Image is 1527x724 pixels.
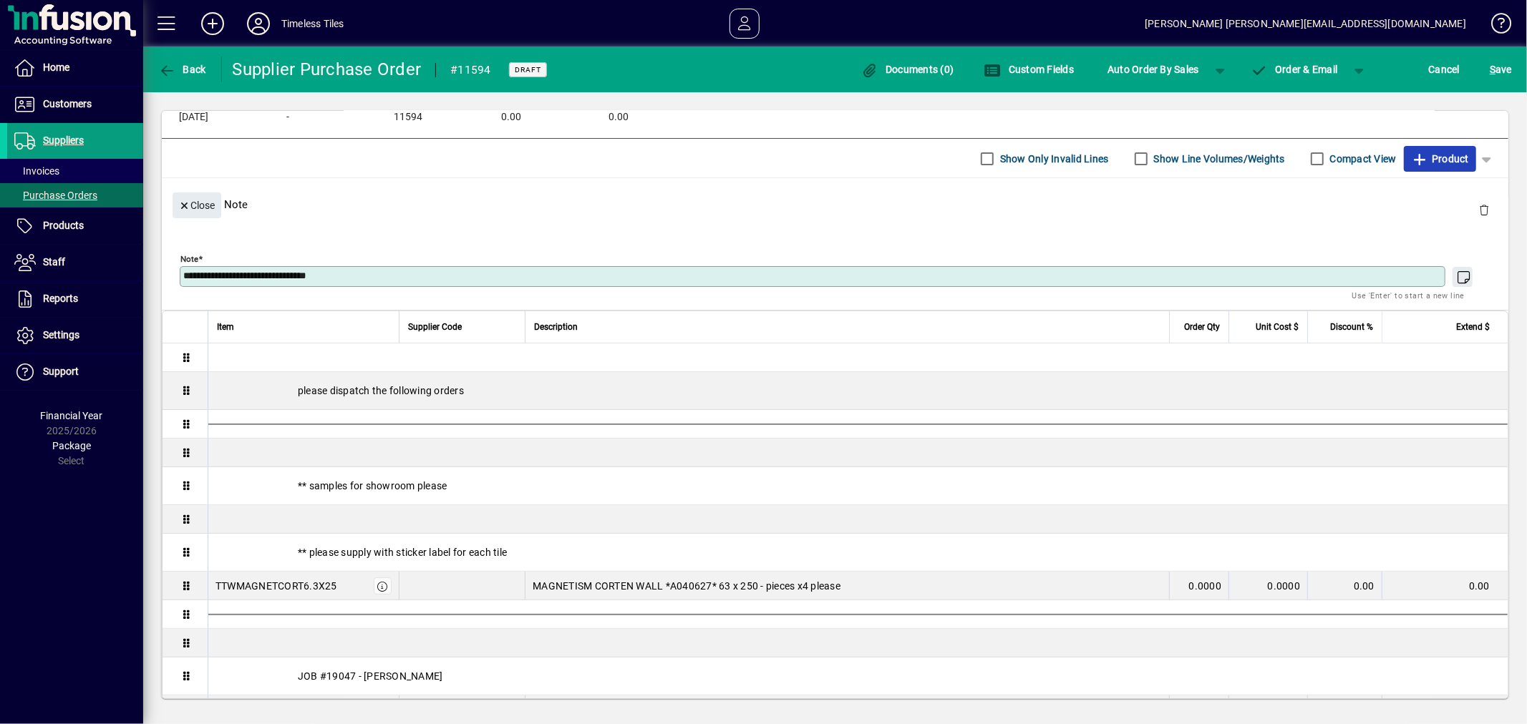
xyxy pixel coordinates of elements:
[1456,319,1490,335] span: Extend $
[1100,57,1206,82] button: Auto Order By Sales
[534,319,578,335] span: Description
[1429,58,1460,81] span: Cancel
[1256,319,1299,335] span: Unit Cost $
[1145,12,1466,35] div: [PERSON_NAME] [PERSON_NAME][EMAIL_ADDRESS][DOMAIN_NAME]
[1382,572,1508,600] td: 0.00
[190,11,236,36] button: Add
[1151,152,1285,166] label: Show Line Volumes/Weights
[7,183,143,207] a: Purchase Orders
[1490,64,1496,75] span: S
[178,194,215,217] span: Close
[7,208,143,244] a: Products
[7,318,143,353] a: Settings
[43,134,84,146] span: Suppliers
[1480,3,1509,49] a: Knowledge Base
[7,87,143,122] a: Customers
[997,152,1109,166] label: Show Only Invalid Lines
[609,112,629,123] span: 0.00
[179,112,208,123] span: [DATE]
[1467,192,1501,227] button: Delete
[217,319,234,335] span: Item
[208,534,1508,571] div: ** please supply with sticker label for each tile
[155,57,210,82] button: Back
[7,281,143,317] a: Reports
[1251,64,1338,75] span: Order & Email
[43,329,79,341] span: Settings
[1352,287,1465,303] mat-hint: Use 'Enter' to start a new line
[515,65,541,74] span: Draft
[208,467,1508,504] div: ** samples for showroom please
[7,245,143,280] a: Staff
[533,579,840,593] span: MAGNETISM CORTEN WALL *A040627* 63 x 250 - pieces x4 please
[1169,695,1228,724] td: 2.0000
[14,165,59,177] span: Invoices
[1107,58,1199,81] span: Auto Order By Sales
[52,440,91,451] span: Package
[1411,147,1469,170] span: Product
[43,98,92,109] span: Customers
[41,410,103,421] span: Financial Year
[169,198,225,211] app-page-header-button: Close
[1169,572,1228,600] td: 0.0000
[984,64,1074,75] span: Custom Fields
[1467,203,1501,216] app-page-header-button: Delete
[408,319,462,335] span: Supplier Code
[1425,57,1464,82] button: Cancel
[1404,146,1476,172] button: Product
[1330,319,1373,335] span: Discount %
[7,50,143,86] a: Home
[281,12,344,35] div: Timeless Tiles
[980,57,1077,82] button: Custom Fields
[1486,57,1516,82] button: Save
[162,178,1508,230] div: Note
[861,64,954,75] span: Documents (0)
[1184,319,1220,335] span: Order Qty
[286,112,289,123] span: -
[1307,695,1382,724] td: 0.00
[180,254,198,264] mat-label: Note
[1307,572,1382,600] td: 0.00
[7,354,143,390] a: Support
[236,11,281,36] button: Profile
[1244,57,1345,82] button: Order & Email
[1490,58,1512,81] span: ave
[43,256,65,268] span: Staff
[143,57,222,82] app-page-header-button: Back
[43,62,69,73] span: Home
[43,220,84,231] span: Products
[450,59,491,82] div: #11594
[1327,152,1397,166] label: Compact View
[1228,572,1307,600] td: 0.0000
[233,58,422,81] div: Supplier Purchase Order
[215,579,337,593] div: TTWMAGNETCORT6.3X25
[14,190,97,201] span: Purchase Orders
[501,112,521,123] span: 0.00
[43,366,79,377] span: Support
[173,192,221,218] button: Close
[1382,695,1508,724] td: 2.60
[208,372,1508,409] div: please dispatch the following orders
[1228,695,1307,724] td: 1.3000
[43,293,78,304] span: Reports
[858,57,958,82] button: Documents (0)
[394,112,422,123] span: 11594
[208,657,1508,695] div: JOB #19047 - [PERSON_NAME]
[158,64,206,75] span: Back
[7,159,143,183] a: Invoices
